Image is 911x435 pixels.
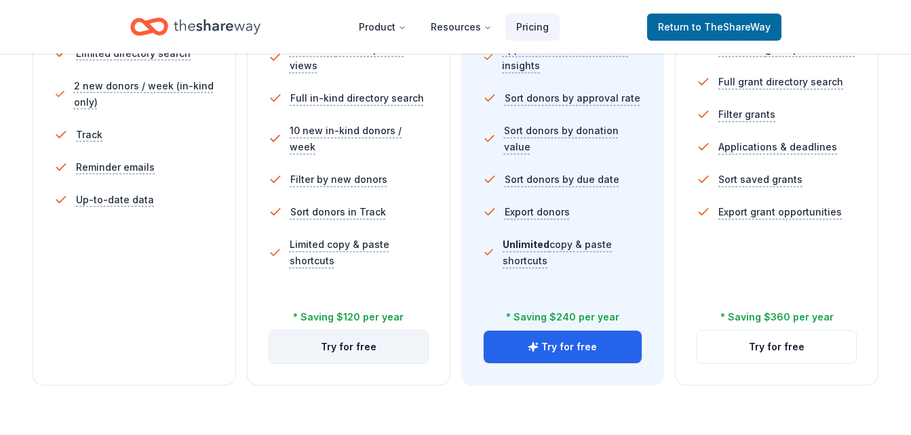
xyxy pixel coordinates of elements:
[718,139,837,155] span: Applications & deadlines
[76,159,155,175] span: Reminder emails
[76,192,154,208] span: Up-to-date data
[293,309,404,325] div: * Saving $120 per year
[718,74,843,90] span: Full grant directory search
[718,106,775,123] span: Filter grants
[505,204,570,220] span: Export donors
[484,331,642,363] button: Try for free
[505,171,619,188] span: Sort donors by due date
[505,14,560,41] a: Pricing
[269,331,428,363] button: Try for free
[348,14,417,41] button: Product
[647,14,781,41] a: Returnto TheShareWay
[503,239,612,266] span: copy & paste shortcuts
[502,41,642,74] span: Approval & donation value insights
[76,45,191,62] span: Limited directory search
[658,19,771,35] span: Return
[692,21,771,33] span: to TheShareWay
[718,171,802,188] span: Sort saved grants
[697,331,856,363] button: Try for free
[130,11,260,43] a: Home
[290,236,429,269] span: Limited copy & paste shortcuts
[76,127,102,143] span: Track
[506,309,619,325] div: * Saving $240 per year
[505,90,640,106] span: Sort donors by approval rate
[290,171,387,188] span: Filter by new donors
[290,204,386,220] span: Sort donors in Track
[290,123,428,155] span: 10 new in-kind donors / week
[74,78,214,110] span: 2 new donors / week (in-kind only)
[290,90,424,106] span: Full in-kind directory search
[420,14,503,41] button: Resources
[718,204,842,220] span: Export grant opportunities
[720,309,834,325] div: * Saving $360 per year
[348,11,560,43] nav: Main
[504,123,642,155] span: Sort donors by donation value
[503,239,549,250] span: Unlimited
